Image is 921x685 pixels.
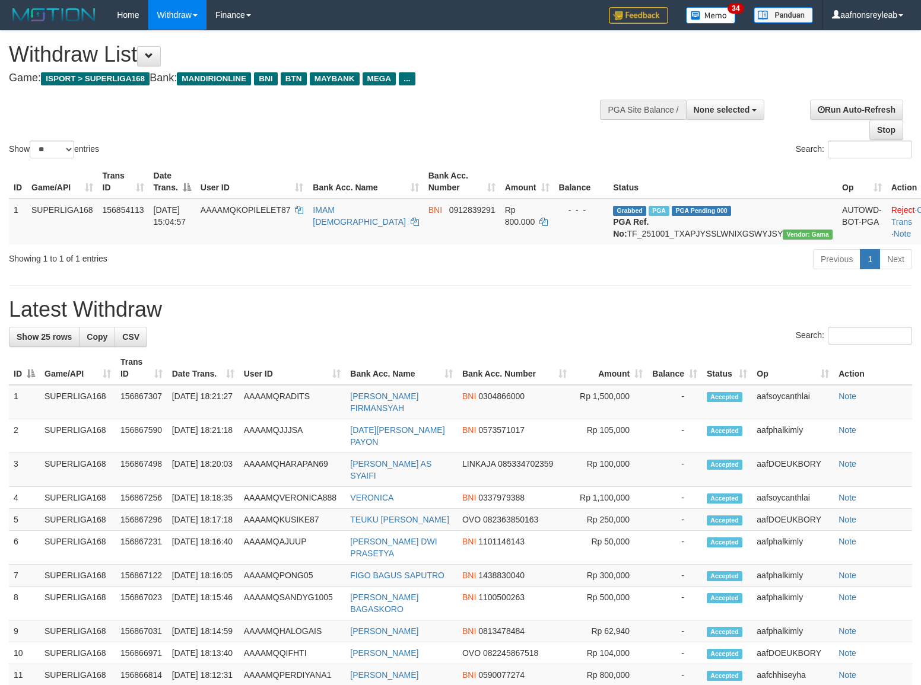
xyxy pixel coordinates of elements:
[837,199,887,244] td: AUTOWD-BOT-PGA
[462,626,476,636] span: BNI
[350,648,418,658] a: [PERSON_NAME]
[478,626,525,636] span: Copy 0813478484 to clipboard
[17,332,72,342] span: Show 25 rows
[27,165,98,199] th: Game/API: activate to sort column ascending
[313,205,406,227] a: IMAM [DEMOGRAPHIC_DATA]
[9,141,99,158] label: Show entries
[647,509,702,531] td: -
[707,392,742,402] span: Accepted
[505,205,535,227] span: Rp 800.000
[103,205,144,215] span: 156854113
[707,460,742,470] span: Accepted
[613,217,649,238] b: PGA Ref. No:
[707,671,742,681] span: Accepted
[40,642,116,664] td: SUPERLIGA168
[424,165,500,199] th: Bank Acc. Number: activate to sort column ascending
[647,385,702,419] td: -
[149,165,196,199] th: Date Trans.: activate to sort column descending
[122,332,139,342] span: CSV
[350,592,418,614] a: [PERSON_NAME] BAGASKORO
[40,587,116,620] td: SUPERLIGA168
[707,493,742,504] span: Accepted
[571,509,647,531] td: Rp 250,000
[116,620,167,642] td: 156867031
[839,571,856,580] a: Note
[839,515,856,524] a: Note
[281,72,307,85] span: BTN
[879,249,912,269] a: Next
[752,509,834,531] td: aafDOEUKBORY
[810,100,903,120] a: Run Auto-Refresh
[9,327,80,347] a: Show 25 rows
[834,351,912,385] th: Action
[116,587,167,620] td: 156867023
[79,327,115,347] a: Copy
[116,487,167,509] td: 156867256
[363,72,396,85] span: MEGA
[647,565,702,587] td: -
[239,487,346,509] td: AAAAMQVERONICA888
[860,249,880,269] a: 1
[571,487,647,509] td: Rp 1,100,000
[869,120,903,140] a: Stop
[167,587,239,620] td: [DATE] 18:15:46
[9,587,40,620] td: 8
[891,205,915,215] a: Reject
[239,642,346,664] td: AAAAMQQIFHTI
[571,565,647,587] td: Rp 300,000
[839,425,856,435] a: Note
[254,72,277,85] span: BNI
[167,351,239,385] th: Date Trans.: activate to sort column ascending
[167,620,239,642] td: [DATE] 18:14:59
[167,385,239,419] td: [DATE] 18:21:27
[839,391,856,401] a: Note
[571,385,647,419] td: Rp 1,500,000
[9,565,40,587] td: 7
[9,6,99,24] img: MOTION_logo.png
[894,229,912,238] a: Note
[462,425,476,435] span: BNI
[783,230,833,240] span: Vendor URL: https://trx31.1velocity.biz
[116,531,167,565] td: 156867231
[239,531,346,565] td: AAAAMQAJUUP
[239,509,346,531] td: AAAAMQKUSIKE87
[839,648,856,658] a: Note
[9,248,375,265] div: Showing 1 to 1 of 1 entries
[554,165,609,199] th: Balance
[40,419,116,453] td: SUPERLIGA168
[9,385,40,419] td: 1
[201,205,291,215] span: AAAAMQKOPILELET87
[462,493,476,502] span: BNI
[167,453,239,487] td: [DATE] 18:20:03
[116,419,167,453] td: 156867590
[647,620,702,642] td: -
[9,298,912,321] h1: Latest Withdraw
[498,459,553,469] span: Copy 085334702359 to clipboard
[458,351,571,385] th: Bank Acc. Number: activate to sort column ascending
[752,453,834,487] td: aafDOEUKBORY
[559,204,604,216] div: - - -
[350,425,444,447] a: [DATE][PERSON_NAME] PAYON
[9,165,27,199] th: ID
[608,199,837,244] td: TF_251001_TXAPJYSSLWNIXGSWYJSY
[345,351,458,385] th: Bank Acc. Name: activate to sort column ascending
[40,565,116,587] td: SUPERLIGA168
[752,419,834,453] td: aafphalkimly
[9,419,40,453] td: 2
[571,620,647,642] td: Rp 62,940
[462,670,476,680] span: BNI
[462,515,481,524] span: OVO
[462,571,476,580] span: BNI
[350,670,418,680] a: [PERSON_NAME]
[40,620,116,642] td: SUPERLIGA168
[828,141,912,158] input: Search:
[571,642,647,664] td: Rp 104,000
[167,509,239,531] td: [DATE] 18:17:18
[500,165,554,199] th: Amount: activate to sort column ascending
[9,620,40,642] td: 9
[167,419,239,453] td: [DATE] 18:21:18
[672,206,731,216] span: PGA Pending
[752,385,834,419] td: aafsoycanthlai
[310,72,360,85] span: MAYBANK
[694,105,750,114] span: None selected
